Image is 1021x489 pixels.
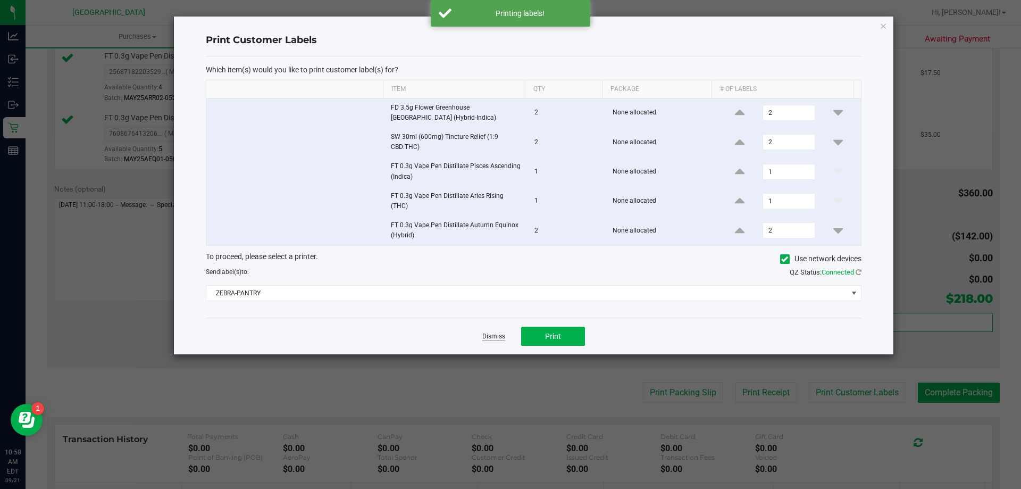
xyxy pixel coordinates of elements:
td: FT 0.3g Vape Pen Distillate Aries Rising (THC) [384,187,528,216]
iframe: Resource center [11,404,43,436]
th: # of labels [712,80,853,98]
th: Package [602,80,712,98]
p: Which item(s) would you like to print customer label(s) for? [206,65,861,74]
td: None allocated [606,157,717,186]
span: ZEBRA-PANTRY [206,286,848,301]
div: To proceed, please select a printer. [198,251,869,267]
td: 2 [528,98,606,128]
td: None allocated [606,98,717,128]
td: 1 [528,187,606,216]
span: label(s) [220,268,241,276]
td: 2 [528,128,606,157]
span: Print [545,332,561,341]
td: FT 0.3g Vape Pen Distillate Autumn Equinox (Hybrid) [384,216,528,245]
td: 1 [528,157,606,186]
th: Item [383,80,525,98]
td: None allocated [606,128,717,157]
td: FT 0.3g Vape Pen Distillate Pisces Ascending (Indica) [384,157,528,186]
td: 2 [528,216,606,245]
h4: Print Customer Labels [206,34,861,47]
span: Send to: [206,268,249,276]
button: Print [521,327,585,346]
label: Use network devices [780,253,861,264]
div: Printing labels! [457,8,582,19]
td: None allocated [606,216,717,245]
td: SW 30ml (600mg) Tincture Relief (1:9 CBD:THC) [384,128,528,157]
span: QZ Status: [790,268,861,276]
td: FD 3.5g Flower Greenhouse [GEOGRAPHIC_DATA] (Hybrid-Indica) [384,98,528,128]
th: Qty [525,80,602,98]
span: Connected [822,268,854,276]
td: None allocated [606,187,717,216]
iframe: Resource center unread badge [31,402,44,415]
a: Dismiss [482,332,505,341]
